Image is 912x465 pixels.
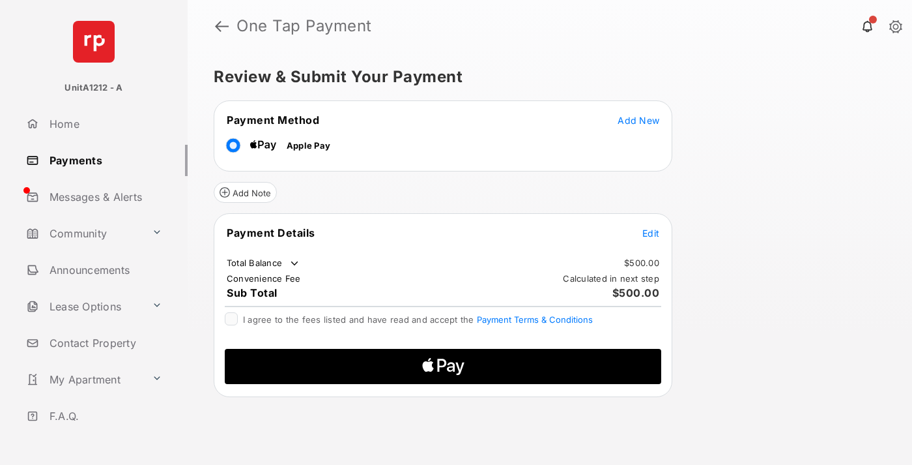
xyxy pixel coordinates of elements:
[618,113,659,127] button: Add New
[21,254,188,286] a: Announcements
[642,228,659,239] span: Edit
[226,257,301,270] td: Total Balance
[623,257,660,269] td: $500.00
[21,145,188,176] a: Payments
[21,327,188,359] a: Contact Property
[562,273,660,284] td: Calculated in next step
[287,140,330,151] span: Apple Pay
[642,226,659,239] button: Edit
[477,314,593,325] button: I agree to the fees listed and have read and accept the
[21,291,147,322] a: Lease Options
[227,286,278,299] span: Sub Total
[21,108,188,140] a: Home
[21,181,188,213] a: Messages & Alerts
[226,273,302,284] td: Convenience Fee
[64,82,122,95] p: UnitA1212 - A
[73,21,115,63] img: svg+xml;base64,PHN2ZyB4bWxucz0iaHR0cDovL3d3dy53My5vcmcvMjAwMC9zdmciIHdpZHRoPSI2NCIgaGVpZ2h0PSI2NC...
[214,69,876,85] h5: Review & Submit Your Payment
[21,364,147,395] a: My Apartment
[227,226,315,239] span: Payment Details
[21,218,147,249] a: Community
[214,182,277,203] button: Add Note
[618,115,659,126] span: Add New
[612,286,660,299] span: $500.00
[243,314,593,325] span: I agree to the fees listed and have read and accept the
[21,400,188,432] a: F.A.Q.
[227,113,319,127] span: Payment Method
[236,18,372,34] strong: One Tap Payment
